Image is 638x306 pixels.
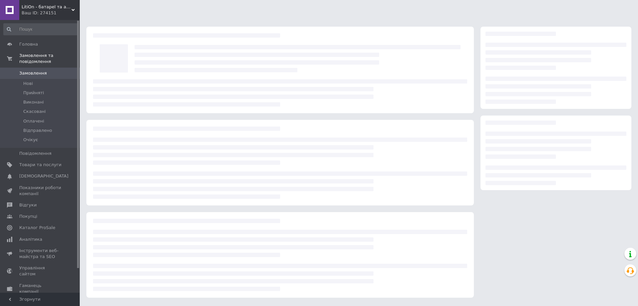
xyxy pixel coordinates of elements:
[19,236,42,242] span: Аналітика
[19,248,61,260] span: Інструменти веб-майстра та SEO
[22,4,71,10] span: LitiOn - батареї та акумулятори
[23,99,44,105] span: Виконані
[19,225,55,231] span: Каталог ProSale
[19,265,61,277] span: Управління сайтом
[3,23,78,35] input: Пошук
[19,162,61,168] span: Товари та послуги
[19,151,52,156] span: Повідомлення
[19,213,37,219] span: Покупці
[23,109,46,115] span: Скасовані
[22,10,80,16] div: Ваш ID: 274151
[23,81,33,87] span: Нові
[23,137,38,143] span: Очікує
[19,53,80,65] span: Замовлення та повідомлення
[23,118,44,124] span: Оплачені
[19,70,47,76] span: Замовлення
[19,173,68,179] span: [DEMOGRAPHIC_DATA]
[23,90,44,96] span: Прийняті
[19,202,37,208] span: Відгуки
[19,283,61,295] span: Гаманець компанії
[23,128,52,134] span: Відправлено
[19,185,61,197] span: Показники роботи компанії
[19,41,38,47] span: Головна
